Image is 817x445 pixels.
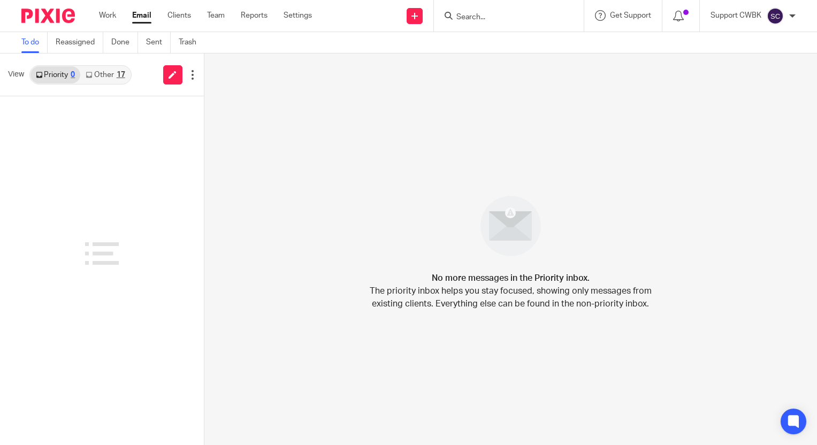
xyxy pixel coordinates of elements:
[21,9,75,23] img: Pixie
[284,10,312,21] a: Settings
[610,12,651,19] span: Get Support
[146,32,171,53] a: Sent
[474,189,548,263] img: image
[432,272,590,285] h4: No more messages in the Priority inbox.
[71,71,75,79] div: 0
[56,32,103,53] a: Reassigned
[455,13,552,22] input: Search
[369,285,652,310] p: The priority inbox helps you stay focused, showing only messages from existing clients. Everythin...
[8,69,24,80] span: View
[132,10,151,21] a: Email
[207,10,225,21] a: Team
[179,32,204,53] a: Trash
[80,66,130,83] a: Other17
[711,10,761,21] p: Support CWBK
[111,32,138,53] a: Done
[241,10,268,21] a: Reports
[21,32,48,53] a: To do
[117,71,125,79] div: 17
[30,66,80,83] a: Priority0
[99,10,116,21] a: Work
[167,10,191,21] a: Clients
[767,7,784,25] img: svg%3E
